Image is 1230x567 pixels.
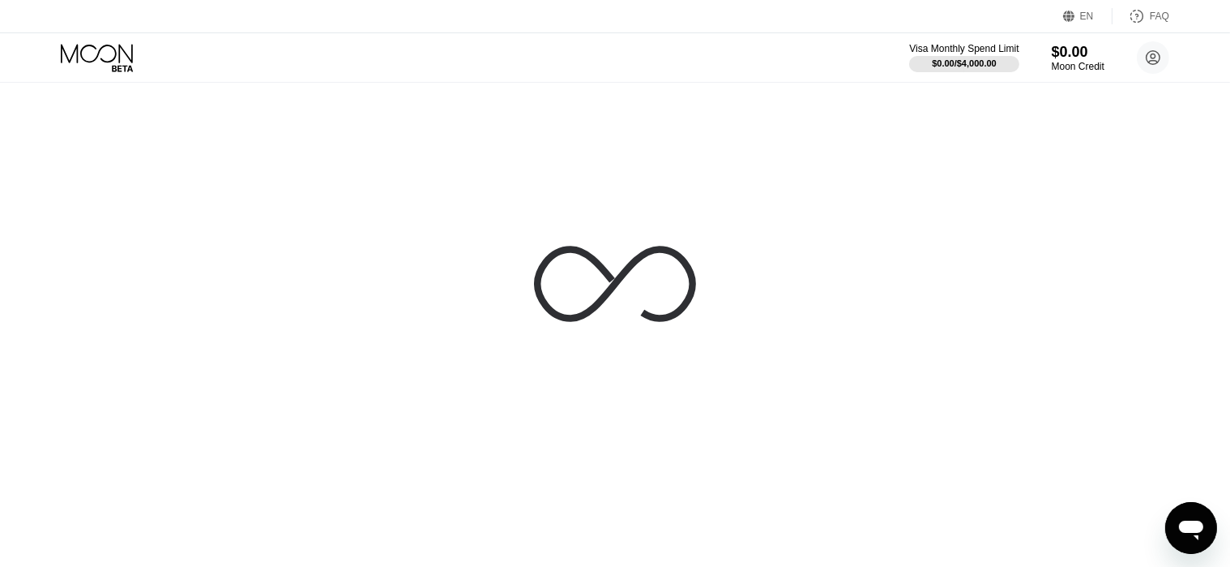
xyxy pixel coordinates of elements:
[1063,8,1113,24] div: EN
[1150,11,1169,22] div: FAQ
[1080,11,1094,22] div: EN
[1165,502,1217,554] iframe: Button to launch messaging window
[909,43,1019,54] div: Visa Monthly Spend Limit
[1113,8,1169,24] div: FAQ
[1052,44,1104,72] div: $0.00Moon Credit
[1052,44,1104,61] div: $0.00
[932,58,997,68] div: $0.00 / $4,000.00
[1052,61,1104,72] div: Moon Credit
[909,43,1019,72] div: Visa Monthly Spend Limit$0.00/$4,000.00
